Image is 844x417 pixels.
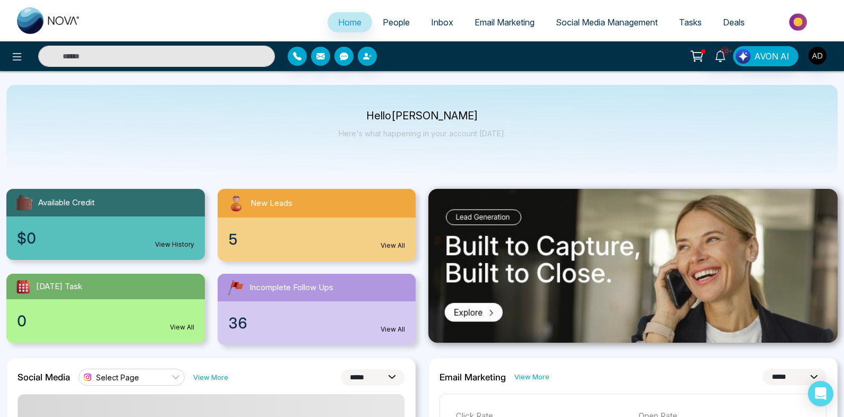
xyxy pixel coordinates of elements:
[36,281,82,293] span: [DATE] Task
[338,17,361,28] span: Home
[556,17,658,28] span: Social Media Management
[251,197,292,210] span: New Leads
[736,49,751,64] img: Lead Flow
[464,12,545,32] a: Email Marketing
[193,372,228,383] a: View More
[15,193,34,212] img: availableCredit.svg
[249,282,333,294] span: Incomplete Follow Ups
[372,12,420,32] a: People
[38,197,94,209] span: Available Credit
[211,189,423,261] a: New Leads5View All
[428,189,838,343] img: .
[723,17,745,28] span: Deals
[228,228,238,250] span: 5
[708,46,733,65] a: 10+
[720,46,730,56] span: 10+
[420,12,464,32] a: Inbox
[514,372,549,382] a: View More
[339,111,506,120] p: Hello [PERSON_NAME]
[226,193,246,213] img: newLeads.svg
[808,47,826,65] img: User Avatar
[17,310,27,332] span: 0
[155,240,194,249] a: View History
[431,17,453,28] span: Inbox
[545,12,668,32] a: Social Media Management
[339,129,506,138] p: Here's what happening in your account [DATE].
[761,10,838,34] img: Market-place.gif
[96,372,139,383] span: Select Page
[808,381,833,406] div: Open Intercom Messenger
[383,17,410,28] span: People
[712,12,755,32] a: Deals
[82,372,93,383] img: instagram
[381,325,405,334] a: View All
[754,50,789,63] span: AVON AI
[440,372,506,383] h2: Email Marketing
[328,12,372,32] a: Home
[170,323,194,332] a: View All
[211,274,423,345] a: Incomplete Follow Ups36View All
[15,278,32,295] img: todayTask.svg
[228,312,247,334] span: 36
[475,17,535,28] span: Email Marketing
[17,227,36,249] span: $0
[18,372,70,383] h2: Social Media
[733,46,798,66] button: AVON AI
[381,241,405,250] a: View All
[679,17,702,28] span: Tasks
[668,12,712,32] a: Tasks
[226,278,245,297] img: followUps.svg
[17,7,81,34] img: Nova CRM Logo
